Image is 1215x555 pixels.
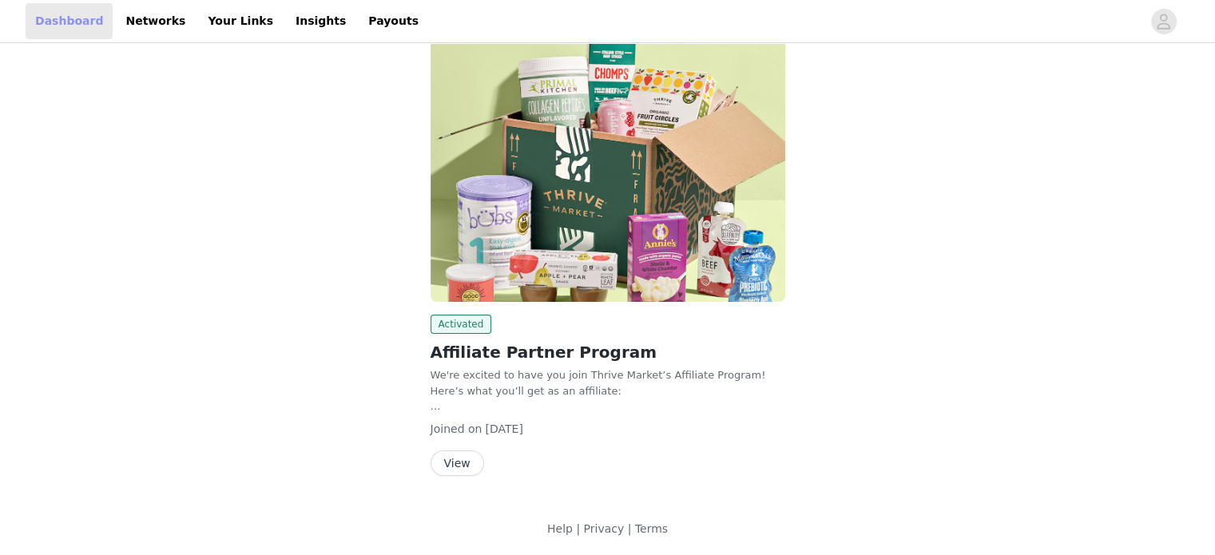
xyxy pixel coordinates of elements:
p: We're excited to have you join Thrive Market’s Affiliate Program! Here’s what you’ll get as an af... [431,367,785,398]
a: Dashboard [26,3,113,39]
a: Your Links [198,3,283,39]
a: View [431,458,484,470]
h2: Affiliate Partner Program [431,340,785,364]
img: Thrive Market [431,36,785,302]
a: Help [547,522,573,535]
span: Activated [431,315,492,334]
div: avatar [1156,9,1171,34]
a: Insights [286,3,355,39]
span: | [628,522,632,535]
span: | [576,522,580,535]
a: Networks [116,3,195,39]
button: View [431,450,484,476]
span: Joined on [431,422,482,435]
a: Terms [635,522,668,535]
span: [DATE] [486,422,523,435]
a: Payouts [359,3,428,39]
a: Privacy [583,522,624,535]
